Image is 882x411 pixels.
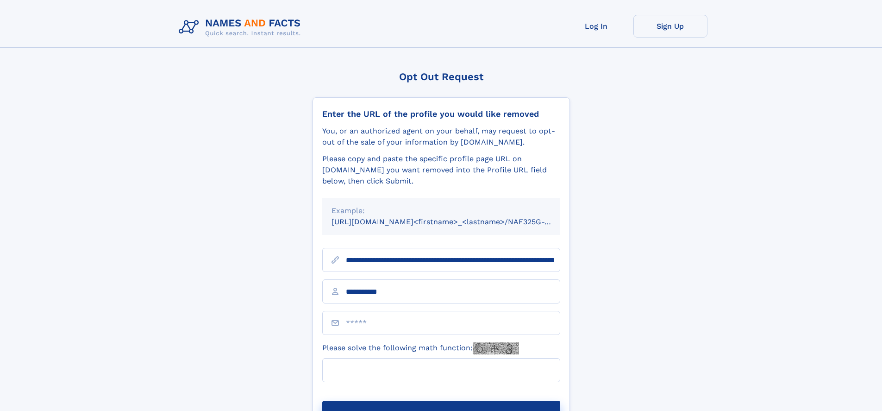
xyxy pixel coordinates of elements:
label: Please solve the following math function: [322,342,519,354]
div: Please copy and paste the specific profile page URL on [DOMAIN_NAME] you want removed into the Pr... [322,153,560,187]
div: You, or an authorized agent on your behalf, may request to opt-out of the sale of your informatio... [322,126,560,148]
div: Opt Out Request [313,71,570,82]
div: Enter the URL of the profile you would like removed [322,109,560,119]
small: [URL][DOMAIN_NAME]<firstname>_<lastname>/NAF325G-xxxxxxxx [332,217,578,226]
img: Logo Names and Facts [175,15,308,40]
a: Sign Up [633,15,707,38]
a: Log In [559,15,633,38]
div: Example: [332,205,551,216]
